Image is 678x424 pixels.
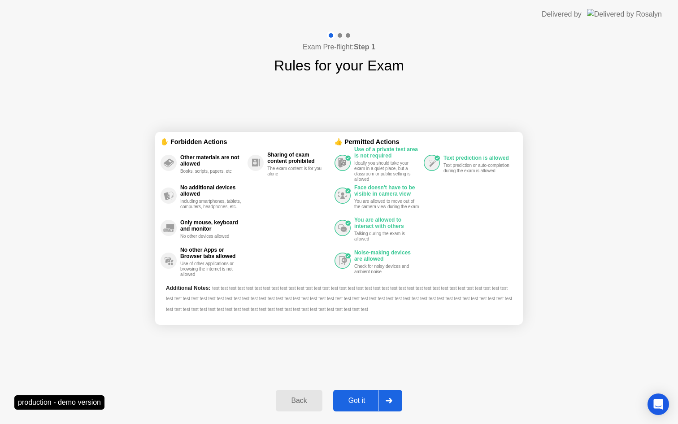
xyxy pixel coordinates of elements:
div: You are allowed to interact with others [354,217,419,229]
div: Face doesn't have to be visible in camera view [354,184,419,197]
div: Back [278,397,319,405]
div: Ideally you should take your exam in a quiet place, but a classroom or public setting is allowed [354,161,419,182]
div: Text prediction or auto-completion during the exam is allowed [443,163,513,174]
div: 👍 Permitted Actions [335,137,517,147]
div: Noise-making devices are allowed [354,249,419,262]
div: Only mouse, keyboard and monitor [180,219,243,232]
img: Delivered by Rosalyn [587,9,662,19]
div: The exam content is for you alone [267,166,330,177]
div: Talking during the exam is allowed [354,231,419,242]
div: production - demo version [14,395,104,410]
div: Use of a private test area is not required [354,146,419,159]
div: Including smartphones, tablets, computers, headphones, etc. [180,199,243,210]
button: Got it [333,390,402,411]
div: Text prediction is allowed [443,155,513,161]
div: No additional devices allowed [180,184,243,197]
div: Got it [336,397,378,405]
div: No other Apps or Browser tabs allowed [180,247,243,259]
span: Additional Notes: [166,285,210,291]
div: ✋ Forbidden Actions [161,137,335,147]
b: Step 1 [354,43,375,51]
div: Use of other applications or browsing the internet is not allowed [180,261,243,277]
div: Other materials are not allowed [180,154,243,167]
div: Check for noisy devices and ambient noise [354,264,419,275]
div: Sharing of exam content prohibited [267,152,330,164]
h4: Exam Pre-flight: [303,42,375,52]
h1: Rules for your Exam [274,55,404,76]
div: Books, scripts, papers, etc [180,169,243,174]
div: No other devices allowed [180,234,243,239]
span: test test test test test test test test test test test test test test test test test test test te... [166,286,512,312]
div: You are allowed to move out of the camera view during the exam [354,199,419,210]
div: Delivered by [542,9,582,20]
button: Back [276,390,322,411]
div: Open Intercom Messenger [648,393,669,415]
